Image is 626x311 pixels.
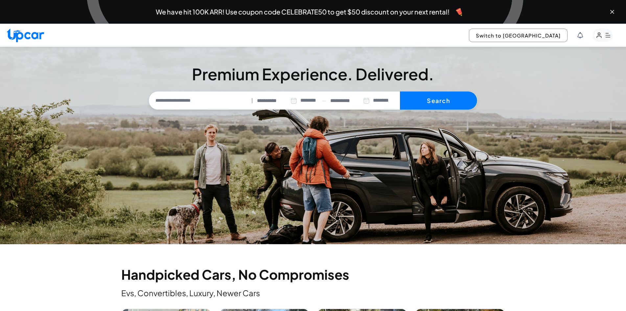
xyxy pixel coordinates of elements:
[121,268,505,281] h2: Handpicked Cars, No Compromises
[469,29,568,42] button: Switch to [GEOGRAPHIC_DATA]
[609,9,615,15] button: Close banner
[322,97,326,104] span: —
[251,97,253,104] span: |
[156,9,450,15] span: We have hit 100K ARR! Use coupon code CELEBRATE50 to get $50 discount on your next rental!
[400,91,477,110] button: Search
[121,288,505,298] p: Evs, Convertibles, Luxury, Newer Cars
[149,65,477,84] h3: Premium Experience. Delivered.
[7,28,44,42] img: Upcar Logo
